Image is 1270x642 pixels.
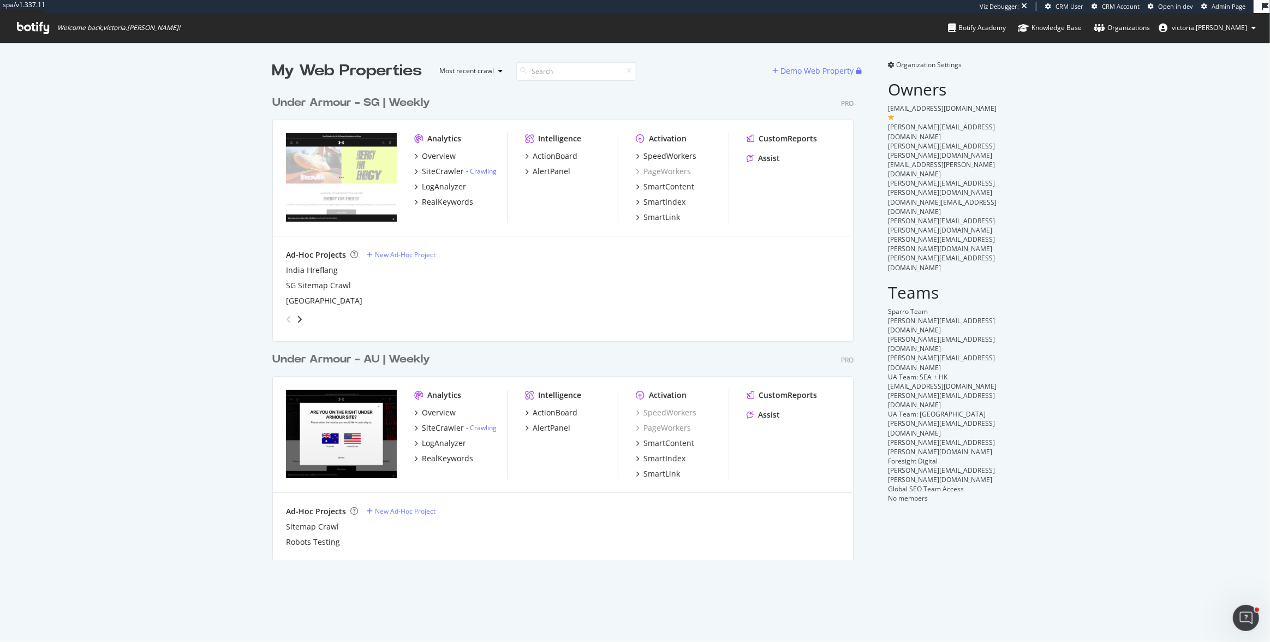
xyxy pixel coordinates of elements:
[1201,2,1245,11] a: Admin Page
[422,151,456,162] div: Overview
[533,423,570,433] div: AlertPanel
[1233,605,1259,631] iframe: Intercom live chat
[272,352,434,367] a: Under Armour - AU | Weekly
[422,166,464,177] div: SiteCrawler
[759,390,817,401] div: CustomReports
[57,23,180,32] span: Welcome back, victoria.[PERSON_NAME] !
[414,197,473,207] a: RealKeywords
[889,316,995,335] span: [PERSON_NAME][EMAIL_ADDRESS][DOMAIN_NAME]
[948,13,1006,43] a: Botify Academy
[636,468,680,479] a: SmartLink
[286,506,346,517] div: Ad-Hoc Projects
[1018,13,1082,43] a: Knowledge Base
[272,352,430,367] div: Under Armour - AU | Weekly
[272,82,862,560] div: grid
[841,99,854,108] div: Pro
[889,484,998,494] div: Global SEO Team Access
[286,280,351,291] div: SG Sitemap Crawl
[747,409,780,420] a: Assist
[636,438,694,449] a: SmartContent
[636,453,685,464] a: SmartIndex
[367,250,436,259] a: New Ad-Hoc Project
[422,453,473,464] div: RealKeywords
[414,423,497,433] a: SiteCrawler- Crawling
[286,390,397,478] img: underarmour.com.au
[889,283,998,301] h2: Teams
[636,423,691,433] a: PageWorkers
[533,166,570,177] div: AlertPanel
[773,62,856,80] button: Demo Web Property
[422,423,464,433] div: SiteCrawler
[533,407,577,418] div: ActionBoard
[636,166,691,177] a: PageWorkers
[889,198,997,216] span: [DOMAIN_NAME][EMAIL_ADDRESS][DOMAIN_NAME]
[889,391,995,409] span: [PERSON_NAME][EMAIL_ADDRESS][DOMAIN_NAME]
[427,390,461,401] div: Analytics
[367,507,436,516] a: New Ad-Hoc Project
[643,468,680,479] div: SmartLink
[897,60,962,69] span: Organization Settings
[636,407,696,418] a: SpeedWorkers
[1094,22,1150,33] div: Organizations
[1150,19,1265,37] button: victoria.[PERSON_NAME]
[889,494,998,503] div: No members
[643,197,685,207] div: SmartIndex
[414,166,497,177] a: SiteCrawler- Crawling
[649,390,687,401] div: Activation
[375,507,436,516] div: New Ad-Hoc Project
[889,104,997,113] span: [EMAIL_ADDRESS][DOMAIN_NAME]
[889,438,995,456] span: [PERSON_NAME][EMAIL_ADDRESS][PERSON_NAME][DOMAIN_NAME]
[286,521,339,532] a: Sitemap Crawl
[282,311,296,328] div: angle-left
[643,453,685,464] div: SmartIndex
[643,438,694,449] div: SmartContent
[889,353,995,372] span: [PERSON_NAME][EMAIL_ADDRESS][DOMAIN_NAME]
[1018,22,1082,33] div: Knowledge Base
[889,409,998,419] div: UA Team: [GEOGRAPHIC_DATA]
[466,167,497,176] div: -
[889,372,998,382] div: UA Team: SEA + HK
[889,122,995,141] span: [PERSON_NAME][EMAIL_ADDRESS][DOMAIN_NAME]
[286,537,340,548] div: Robots Testing
[643,212,680,223] div: SmartLink
[1045,2,1083,11] a: CRM User
[781,66,854,76] div: Demo Web Property
[422,438,466,449] div: LogAnalyzer
[649,133,687,144] div: Activation
[889,466,995,484] span: [PERSON_NAME][EMAIL_ADDRESS][PERSON_NAME][DOMAIN_NAME]
[525,423,570,433] a: AlertPanel
[773,66,856,75] a: Demo Web Property
[636,197,685,207] a: SmartIndex
[747,153,780,164] a: Assist
[286,265,338,276] a: India Hreflang
[889,141,995,160] span: [PERSON_NAME][EMAIL_ADDRESS][PERSON_NAME][DOMAIN_NAME]
[525,407,577,418] a: ActionBoard
[286,295,362,306] a: [GEOGRAPHIC_DATA]
[889,80,998,98] h2: Owners
[422,197,473,207] div: RealKeywords
[533,151,577,162] div: ActionBoard
[375,250,436,259] div: New Ad-Hoc Project
[948,22,1006,33] div: Botify Academy
[272,60,422,82] div: My Web Properties
[643,181,694,192] div: SmartContent
[440,68,494,74] div: Most recent crawl
[759,133,817,144] div: CustomReports
[414,407,456,418] a: Overview
[414,151,456,162] a: Overview
[1092,2,1140,11] a: CRM Account
[980,2,1019,11] div: Viz Debugger:
[636,181,694,192] a: SmartContent
[1148,2,1193,11] a: Open in dev
[643,151,696,162] div: SpeedWorkers
[414,453,473,464] a: RealKeywords
[516,62,636,81] input: Search
[889,419,995,437] span: [PERSON_NAME][EMAIL_ADDRESS][DOMAIN_NAME]
[1172,23,1247,32] span: victoria.wong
